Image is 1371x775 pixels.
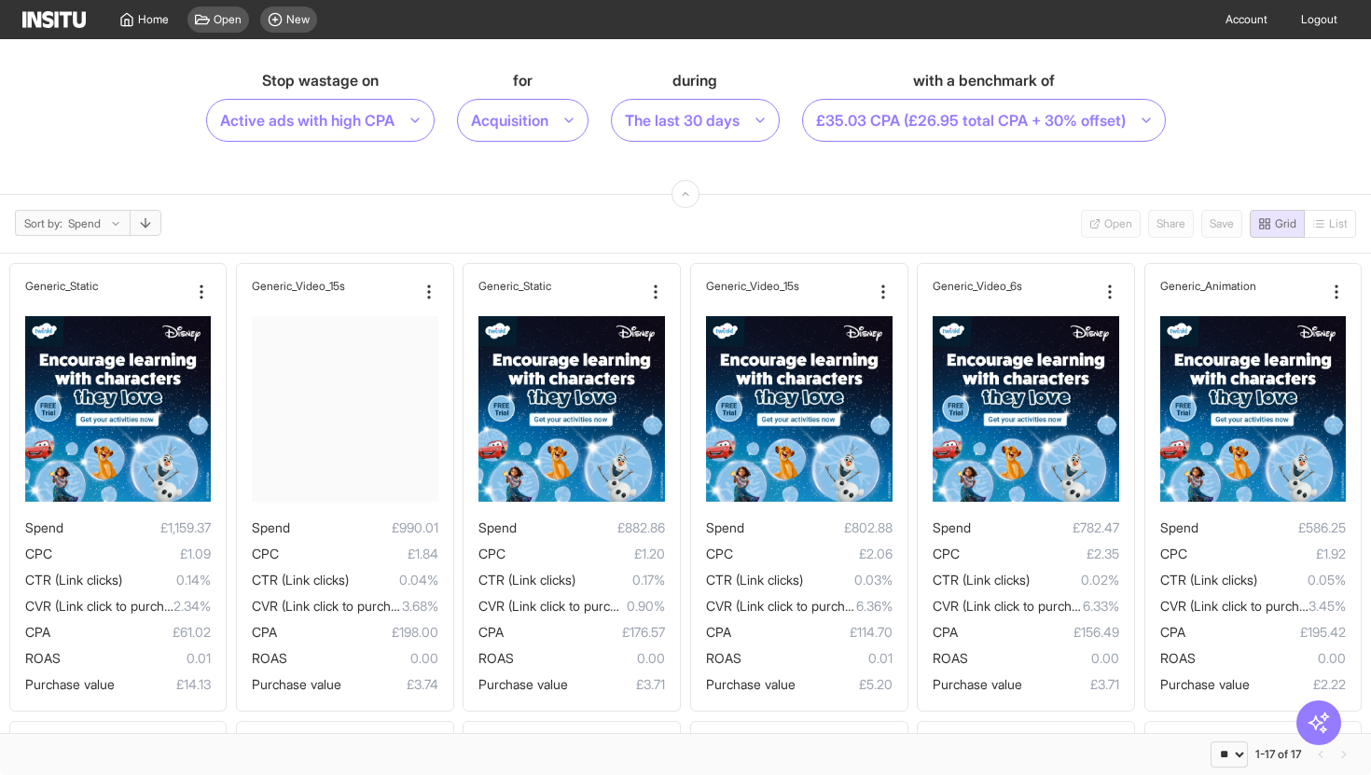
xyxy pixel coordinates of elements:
[25,598,188,614] span: CVR (Link click to purchase)
[1160,546,1187,561] span: CPC
[706,624,731,640] span: CPA
[744,517,893,539] span: £802.88
[1201,210,1242,238] span: Coming soon!
[63,517,212,539] span: £1,159.37
[61,647,212,670] span: 0.01
[1255,747,1301,762] div: 1-17 of 17
[575,569,665,591] span: 0.17%
[1250,210,1305,238] button: Grid
[252,519,290,535] span: Spend
[933,598,1096,614] span: CVR (Link click to purchase)
[252,650,287,666] span: ROAS
[706,598,869,614] span: CVR (Link click to purchase)
[1198,517,1347,539] span: £586.25
[960,543,1119,565] span: £2.35
[933,279,1097,293] div: Generic_Video_6s
[287,647,438,670] span: 0.00
[706,676,796,692] span: Purchase value
[933,572,1030,588] span: CTR (Link clicks)
[1081,210,1141,238] button: Open
[971,517,1119,539] span: £782.47
[173,595,211,617] span: 2.34%
[25,650,61,666] span: ROAS
[731,621,893,644] span: £114.70
[214,12,242,27] span: Open
[933,279,1022,293] h2: Generic_Video_6s
[478,598,642,614] span: CVR (Link click to purchase)
[505,543,665,565] span: £1.20
[478,572,575,588] span: CTR (Link clicks)
[1160,676,1250,692] span: Purchase value
[122,569,212,591] span: 0.14%
[1250,673,1347,696] span: £2.22
[1160,624,1185,640] span: CPA
[478,546,505,561] span: CPC
[504,621,665,644] span: £176.57
[706,519,744,535] span: Spend
[706,279,870,293] div: Generic_Video_15s
[933,676,1022,692] span: Purchase value
[706,546,733,561] span: CPC
[290,517,438,539] span: £990.01
[25,676,115,692] span: Purchase value
[478,624,504,640] span: CPA
[252,279,345,293] h2: Generic_Video_15s
[733,543,893,565] span: £2.06
[252,624,277,640] span: CPA
[1257,569,1347,591] span: 0.05%
[514,647,665,670] span: 0.00
[1160,650,1196,666] span: ROAS
[1196,647,1347,670] span: 0.00
[341,673,438,696] span: £3.74
[803,569,893,591] span: 0.03%
[933,624,958,640] span: CPA
[968,647,1119,670] span: 0.00
[517,517,665,539] span: £882.86
[1160,279,1324,293] div: Generic_Animation
[252,598,415,614] span: CVR (Link click to purchase)
[25,624,50,640] span: CPA
[52,543,212,565] span: £1.09
[286,12,310,27] span: New
[24,216,62,231] span: Sort by:
[279,543,438,565] span: £1.84
[706,279,799,293] h2: Generic_Video_15s
[1022,673,1119,696] span: £3.71
[1309,595,1346,617] span: 3.45%
[25,279,98,293] h2: Generic_Static
[478,279,551,293] h2: Generic_Static
[115,673,212,696] span: £14.13
[796,673,893,696] span: £5.20
[25,546,52,561] span: CPC
[1030,569,1119,591] span: 0.02%
[1187,543,1347,565] span: £1.92
[252,572,349,588] span: CTR (Link clicks)
[913,69,1055,91] span: with a benchmark of
[568,673,665,696] span: £3.71
[25,519,63,535] span: Spend
[349,569,438,591] span: 0.04%
[1201,210,1242,238] button: Save
[1160,279,1256,293] h2: Generic_Animation
[252,279,416,293] div: Generic_Video_15s
[933,546,960,561] span: CPC
[478,650,514,666] span: ROAS
[25,572,122,588] span: CTR (Link clicks)
[1305,210,1356,238] span: Coming soon!
[277,621,438,644] span: £198.00
[958,621,1119,644] span: £156.49
[706,572,803,588] span: CTR (Link clicks)
[252,546,279,561] span: CPC
[933,519,971,535] span: Spend
[478,676,568,692] span: Purchase value
[50,621,212,644] span: £61.02
[1083,595,1119,617] span: 6.33%
[706,650,741,666] span: ROAS
[1275,216,1296,231] span: Grid
[252,676,341,692] span: Purchase value
[1160,519,1198,535] span: Spend
[1160,572,1257,588] span: CTR (Link clicks)
[513,69,533,91] span: for
[1081,210,1141,238] span: Coming soon!
[741,647,893,670] span: 0.01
